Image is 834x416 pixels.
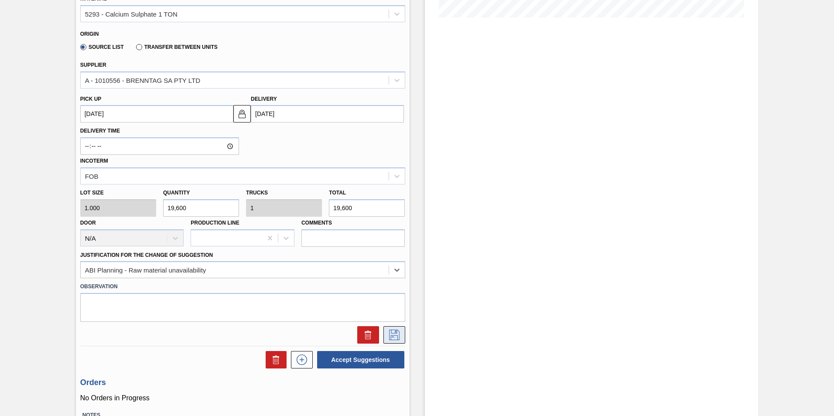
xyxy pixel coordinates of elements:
button: locked [233,105,251,123]
label: Trucks [246,190,268,196]
label: Pick up [80,96,102,102]
label: Quantity [163,190,190,196]
label: Transfer between Units [136,44,218,50]
div: Delete Suggestions [261,351,287,368]
label: Observation [80,280,405,293]
div: A - 1010556 - BRENNTAG SA PTY LTD [85,76,200,84]
label: Source List [80,44,124,50]
label: Total [329,190,346,196]
label: Incoterm [80,158,108,164]
h3: Orders [80,378,405,387]
div: ABI Planning - Raw material unavailability [85,266,206,274]
input: mm/dd/yyyy [80,105,233,123]
label: Supplier [80,62,106,68]
label: Justification for the Change of Suggestion [80,252,213,258]
label: Lot size [80,187,156,199]
label: Door [80,220,96,226]
input: mm/dd/yyyy [251,105,404,123]
p: No Orders in Progress [80,394,405,402]
div: Delete Suggestion [353,326,379,344]
label: Production Line [191,220,239,226]
label: Delivery Time [80,125,239,137]
label: Origin [80,31,99,37]
div: Save Suggestion [379,326,405,344]
div: Accept Suggestions [313,350,405,369]
img: locked [237,109,247,119]
div: New suggestion [287,351,313,368]
label: Delivery [251,96,277,102]
button: Accept Suggestions [317,351,404,368]
label: Comments [301,217,405,229]
div: 5293 - Calcium Sulphate 1 TON [85,10,178,17]
div: FOB [85,172,99,180]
